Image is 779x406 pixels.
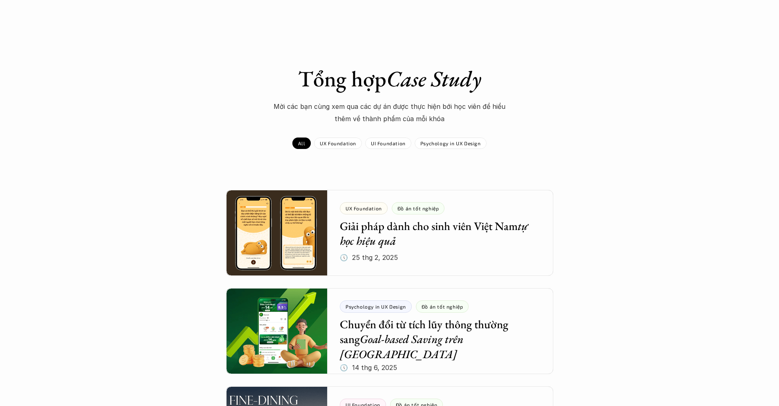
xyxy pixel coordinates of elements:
h1: Tổng hợp [247,65,533,92]
p: UI Foundation [371,140,406,146]
p: Mời các bạn cùng xem qua các dự án được thực hiện bới học viên để hiểu thêm về thành phẩm của mỗi... [267,100,512,125]
em: Case Study [386,64,481,93]
p: UX Foundation [320,140,356,146]
a: Chuyển đổi từ tích lũy thông thường sangGoal-based Saving trên [GEOGRAPHIC_DATA]🕔 14 thg 6, 2025 [226,288,553,374]
p: Psychology in UX Design [420,140,481,146]
p: All [298,140,305,146]
a: Giải pháp dành cho sinh viên Việt Namtự học hiệu quả🕔 25 thg 2, 2025 [226,190,553,276]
